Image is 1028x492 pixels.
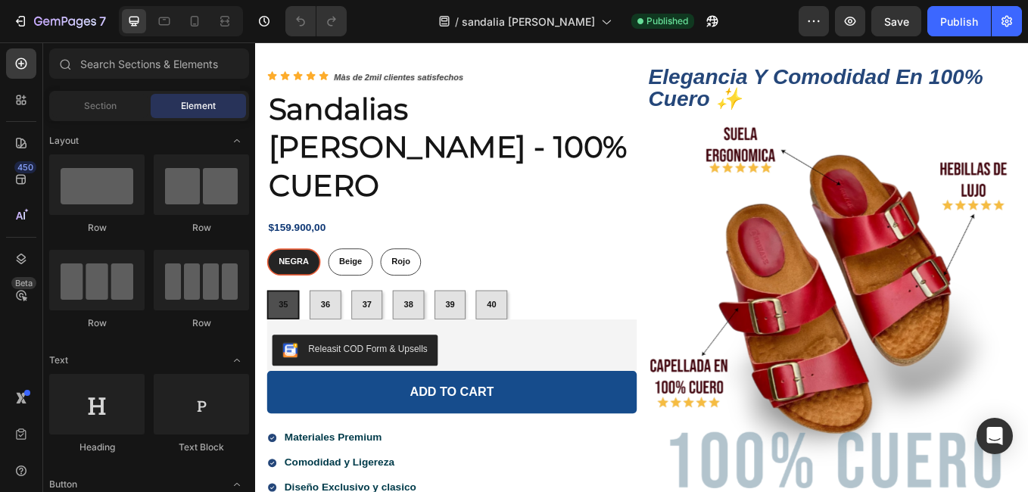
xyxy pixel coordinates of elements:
[255,42,1028,492] iframe: Design area
[6,6,113,36] button: 7
[154,441,249,454] div: Text Block
[455,14,459,30] span: /
[182,402,281,421] div: Add to cart
[49,441,145,454] div: Heading
[14,161,36,173] div: 450
[49,478,77,491] span: Button
[49,134,79,148] span: Layout
[181,99,216,113] span: Element
[49,221,145,235] div: Row
[462,14,595,30] span: sandalia [PERSON_NAME]
[49,48,249,79] input: Search Sections & Elements
[32,353,50,371] img: CKKYs5695_ICEAE=.webp
[11,277,36,289] div: Beta
[49,316,145,330] div: Row
[871,6,921,36] button: Save
[84,99,117,113] span: Section
[977,418,1013,454] div: Open Intercom Messenger
[49,353,68,367] span: Text
[62,353,202,369] div: Releasit COD Form & Upsells
[154,316,249,330] div: Row
[940,14,978,30] div: Publish
[884,15,909,28] span: Save
[14,386,448,437] button: Add to cart
[20,344,214,380] button: Releasit COD Form & Upsells
[225,129,249,153] span: Toggle open
[34,457,148,470] strong: Materiales Premium
[462,26,855,81] span: elegancia y comodidad en 100% cuero ✨
[285,6,347,36] div: Undo/Redo
[225,348,249,372] span: Toggle open
[927,6,991,36] button: Publish
[99,12,106,30] p: 7
[154,221,249,235] div: Row
[646,14,688,28] span: Published
[272,302,282,313] span: 40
